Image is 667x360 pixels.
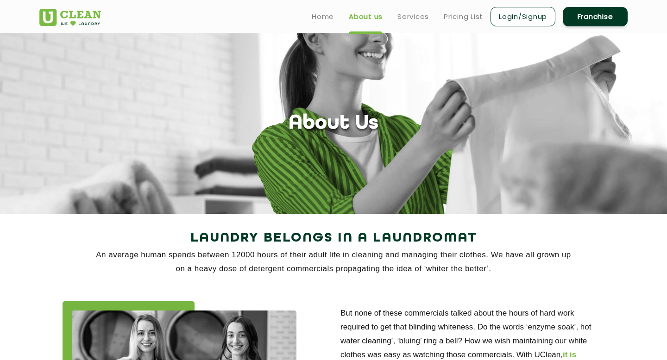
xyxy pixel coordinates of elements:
[312,11,334,22] a: Home
[349,11,383,22] a: About us
[397,11,429,22] a: Services
[39,248,628,276] p: An average human spends between 12000 hours of their adult life in cleaning and managing their cl...
[39,227,628,249] h2: Laundry Belongs in a Laundromat
[563,7,628,26] a: Franchise
[491,7,555,26] a: Login/Signup
[289,112,378,136] h1: About Us
[39,9,101,26] img: UClean Laundry and Dry Cleaning
[444,11,483,22] a: Pricing List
